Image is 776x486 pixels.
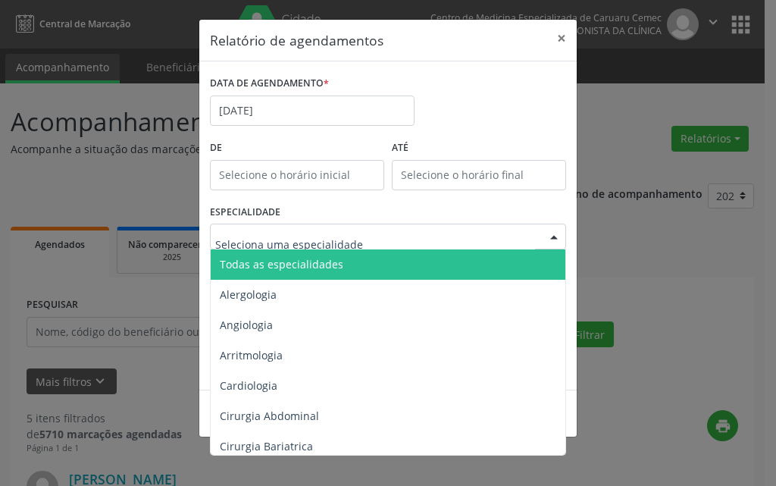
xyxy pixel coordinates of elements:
h5: Relatório de agendamentos [210,30,383,50]
label: ATÉ [392,136,566,160]
input: Selecione uma data ou intervalo [210,96,415,126]
span: Alergologia [220,287,277,302]
span: Arritmologia [220,348,283,362]
input: Selecione o horário inicial [210,160,384,190]
label: ESPECIALIDADE [210,201,280,224]
span: Cirurgia Bariatrica [220,439,313,453]
label: DATA DE AGENDAMENTO [210,72,329,96]
span: Angiologia [220,318,273,332]
span: Cirurgia Abdominal [220,409,319,423]
span: Todas as especialidades [220,257,343,271]
input: Seleciona uma especialidade [215,229,535,259]
label: De [210,136,384,160]
button: Close [546,20,577,57]
input: Selecione o horário final [392,160,566,190]
span: Cardiologia [220,378,277,393]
